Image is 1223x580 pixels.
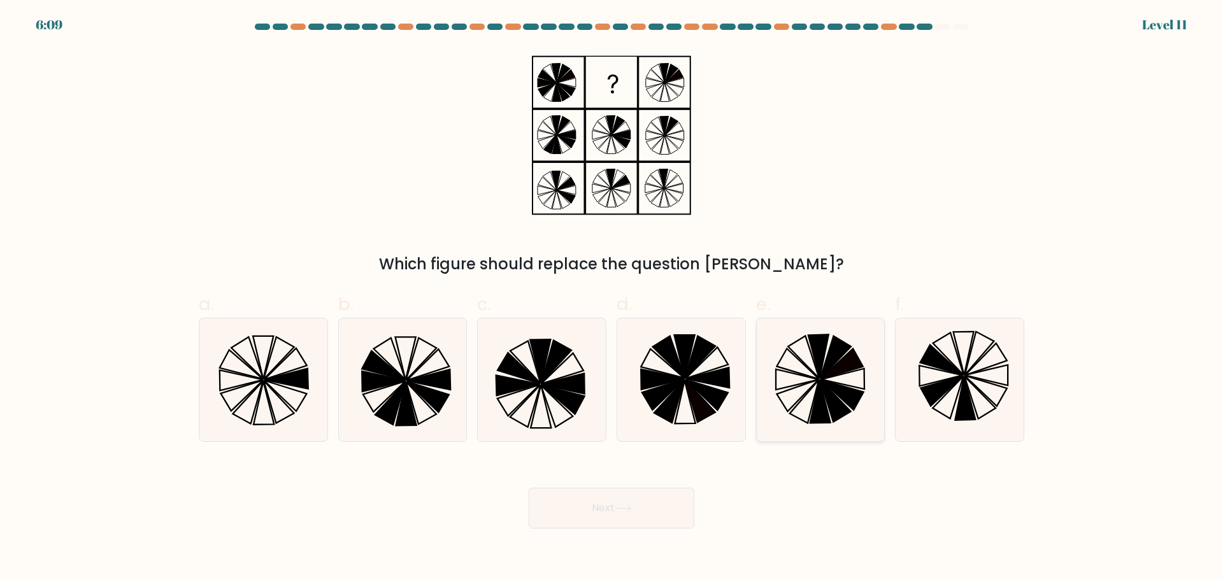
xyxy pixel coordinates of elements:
[617,292,632,316] span: d.
[1142,15,1187,34] div: Level 11
[477,292,491,316] span: c.
[199,292,214,316] span: a.
[338,292,354,316] span: b.
[529,488,694,528] button: Next
[756,292,770,316] span: e.
[206,253,1017,276] div: Which figure should replace the question [PERSON_NAME]?
[36,15,62,34] div: 6:09
[895,292,904,316] span: f.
